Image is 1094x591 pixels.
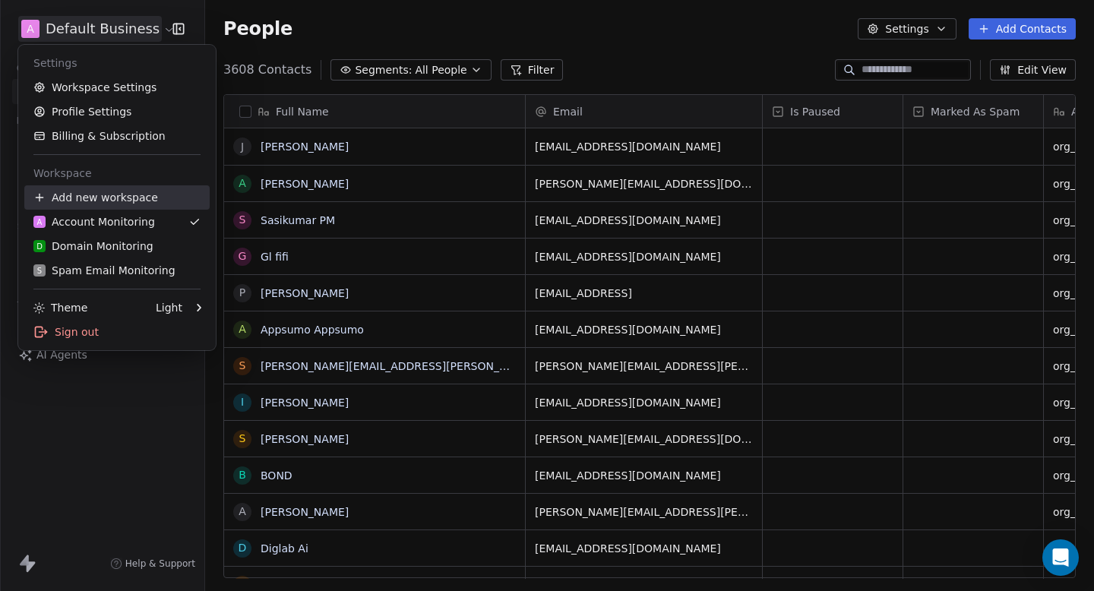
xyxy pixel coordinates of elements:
div: Spam Email Monitoring [33,263,175,278]
span: D [36,241,43,252]
div: Workspace [24,161,210,185]
a: Billing & Subscription [24,124,210,148]
div: Theme [33,300,87,315]
div: Sign out [24,320,210,344]
div: Account Monitoring [33,214,155,229]
span: S [37,265,42,277]
a: Profile Settings [24,100,210,124]
div: Settings [24,51,210,75]
a: Workspace Settings [24,75,210,100]
span: A [37,216,43,228]
div: Light [156,300,182,315]
div: Add new workspace [24,185,210,210]
div: Domain Monitoring [33,239,153,254]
